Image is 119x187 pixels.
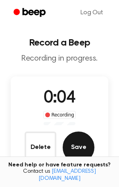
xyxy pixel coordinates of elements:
span: 0:04 [44,90,75,107]
p: Recording in progress. [6,54,113,64]
span: Contact us [5,168,114,182]
button: Save Audio Record [63,132,94,163]
div: Recording [43,111,76,119]
h1: Record a Beep [6,38,113,48]
button: Delete Audio Record [25,132,56,163]
a: Log Out [73,3,111,22]
a: Beep [8,5,53,21]
a: [EMAIL_ADDRESS][DOMAIN_NAME] [38,169,96,181]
